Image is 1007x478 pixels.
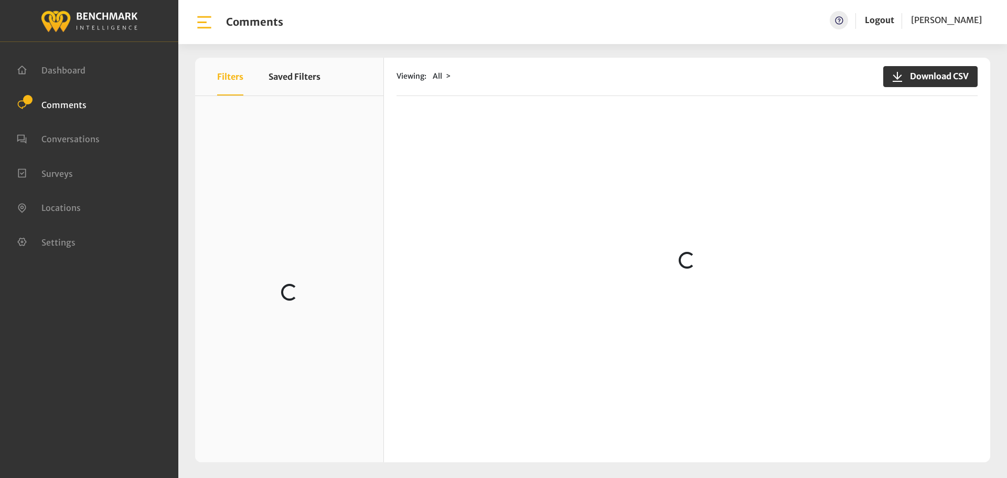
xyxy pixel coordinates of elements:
span: Locations [41,203,81,213]
img: benchmark [40,8,138,34]
span: All [433,71,442,81]
h1: Comments [226,16,283,28]
span: Download CSV [904,70,969,82]
a: Dashboard [17,64,85,75]
span: Settings [41,237,76,247]
a: Comments [17,99,87,109]
span: [PERSON_NAME] [911,15,982,25]
button: Download CSV [883,66,978,87]
span: Conversations [41,134,100,144]
a: Conversations [17,133,100,143]
a: Logout [865,11,894,29]
button: Filters [217,58,243,95]
a: [PERSON_NAME] [911,11,982,29]
span: Comments [41,99,87,110]
span: Viewing: [397,71,426,82]
a: Surveys [17,167,73,178]
span: Dashboard [41,65,85,76]
img: bar [195,13,213,31]
a: Settings [17,236,76,247]
a: Logout [865,15,894,25]
span: Surveys [41,168,73,178]
button: Saved Filters [269,58,320,95]
a: Locations [17,201,81,212]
